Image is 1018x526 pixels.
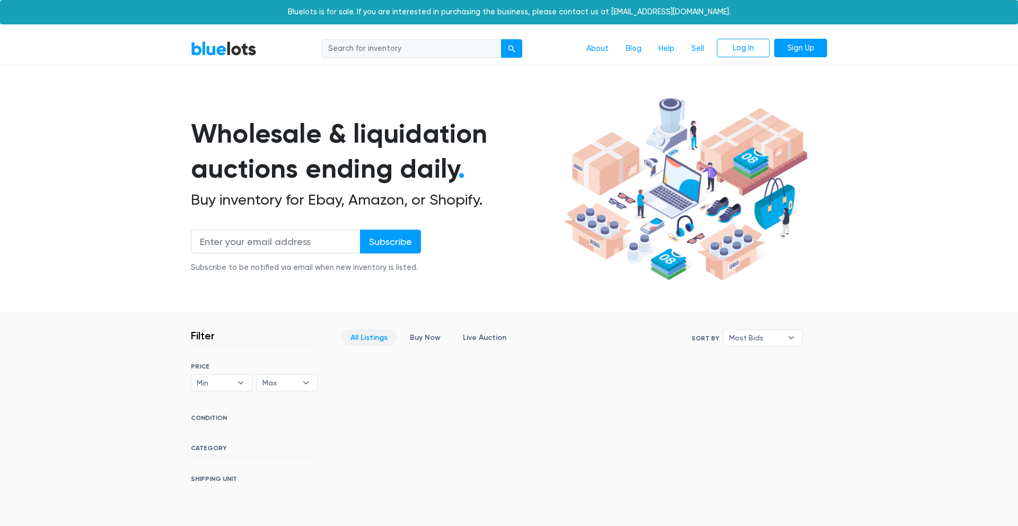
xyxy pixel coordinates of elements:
span: . [458,153,465,185]
a: Live Auction [454,329,515,346]
h6: SHIPPING UNIT [191,475,318,487]
h6: CONDITION [191,414,318,426]
span: Min [197,375,232,391]
h3: Filter [191,329,215,342]
a: All Listings [341,329,397,346]
a: Log In [717,39,770,58]
a: Sign Up [774,39,827,58]
b: ▾ [295,375,317,391]
a: About [578,39,617,59]
b: ▾ [230,375,252,391]
input: Search for inventory [321,39,502,58]
a: Blog [617,39,650,59]
label: Sort By [691,334,719,343]
a: Help [650,39,683,59]
a: BlueLots [191,41,257,56]
img: hero-ee84e7d0318cb26816c560f6b4441b76977f77a177738b4e94f68c95b2b83dbb.png [560,93,811,286]
div: Subscribe to be notified via email when new inventory is listed. [191,262,421,274]
h1: Wholesale & liquidation auctions ending daily [191,116,560,187]
h6: CATEGORY [191,444,318,456]
a: Buy Now [401,329,450,346]
a: Sell [683,39,713,59]
span: Max [262,375,297,391]
b: ▾ [780,330,802,346]
h6: PRICE [191,363,318,370]
input: Subscribe [360,230,421,253]
h2: Buy inventory for Ebay, Amazon, or Shopify. [191,191,560,209]
input: Enter your email address [191,230,361,253]
span: Most Bids [729,330,782,346]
